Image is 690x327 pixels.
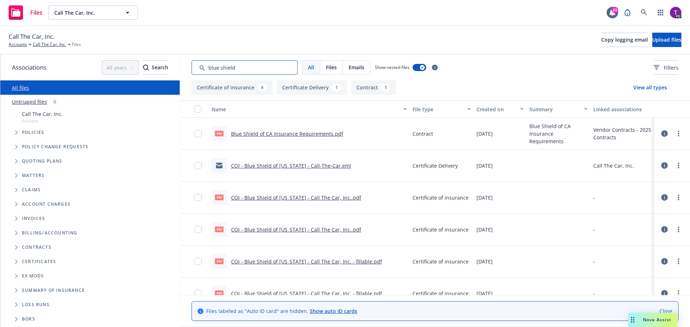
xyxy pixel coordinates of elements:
[529,106,579,113] div: Summary
[674,257,683,266] a: more
[643,317,671,323] span: Nova Assist
[670,7,681,18] img: photo
[206,307,357,315] span: Files labeled as "Auto ID card" are hidden.
[143,65,149,70] svg: Search
[9,41,27,48] a: Accounts
[192,60,298,75] input: Search by keyword...
[22,173,45,178] span: Matters
[12,98,47,106] a: Untriaged files
[381,84,391,92] div: 1
[628,313,677,327] button: Nova Assist
[413,226,469,233] span: Certificate of insurance
[628,313,637,327] div: Drag to move
[659,307,672,315] a: Close
[22,130,45,135] span: Policies
[231,130,343,137] a: Blue Shield of CA Insurance Requirements.pdf
[194,106,202,113] input: Select all
[209,101,410,118] button: Name
[194,290,202,297] input: Toggle Row Selected
[194,226,202,233] input: Toggle Row Selected
[12,63,46,72] span: Associations
[231,194,361,201] a: COI - Blue Shield of [US_STATE] - Call The Car, Inc..pdf
[351,80,396,95] button: Contract
[593,126,651,141] div: Vendor Contracts - 2025 Contracts
[22,202,70,206] span: Account charges
[22,110,63,118] span: Call The Car, Inc.
[326,64,337,71] span: Files
[674,193,683,202] a: more
[529,122,587,145] span: Blue Shield of CA Insurance Requirements
[194,258,202,265] input: Toggle Row Selected
[593,194,595,201] div: -
[474,101,527,118] button: Created on
[22,260,56,264] span: Certificates
[215,226,224,232] span: pdf
[192,80,272,95] button: Certificate of insurance
[215,195,224,200] span: pdf
[477,258,493,265] span: [DATE]
[590,101,654,118] button: Linked associations
[477,130,493,137] span: [DATE]
[231,226,361,233] a: COI - Blue Shield of [US_STATE] - Call The Car, Inc..pdf
[310,308,357,314] a: Show auto ID cards
[652,33,681,47] button: Upload files
[22,274,44,278] span: Ex Mods
[413,290,469,297] span: Certificate of insurance
[601,36,648,43] span: Copy logging email
[0,109,180,226] div: Tree Example
[9,32,54,41] span: Call The Car, Inc.
[22,145,88,149] span: Policy change requests
[477,290,493,297] span: [DATE]
[477,194,493,201] span: [DATE]
[212,106,399,113] div: Name
[231,258,382,265] a: COI - Blue Shield of [US_STATE] - Call The Car, Inc. - fillable.pdf
[22,245,51,249] span: Contracts
[215,258,224,264] span: pdf
[477,226,493,233] span: [DATE]
[22,303,50,307] span: Loss Runs
[12,84,29,91] a: All files
[637,5,651,20] a: Search
[601,33,648,47] button: Copy logging email
[653,5,668,20] a: Switch app
[654,60,678,75] button: Filters
[22,216,45,221] span: Invoices
[30,10,42,15] span: Files
[477,106,516,113] div: Created on
[143,61,168,74] div: Search
[593,162,634,169] div: Call The Car, Inc.
[194,194,202,201] input: Toggle Row Selected
[33,41,66,48] a: Call The Car, Inc.
[72,41,81,48] span: Files
[231,162,351,169] a: COI - Blue Shield of [US_STATE] - Call-The-Car.eml
[593,106,651,113] div: Linked associations
[22,118,63,124] span: Account
[143,60,168,75] button: SearchSearch
[413,106,463,113] div: File type
[215,290,224,296] span: pdf
[612,7,618,13] div: 23
[526,101,590,118] button: Summary
[410,101,473,118] button: File type
[674,161,683,170] a: more
[0,226,180,326] div: Folder Tree Example
[54,9,116,17] span: Call The Car, Inc.
[413,194,469,201] span: Certificate of insurance
[674,289,683,298] a: more
[652,36,681,43] span: Upload files
[215,131,224,136] span: pdf
[593,258,595,265] div: -
[413,162,458,169] span: Certificate Delivery
[622,80,678,95] button: View all types
[308,64,314,71] span: All
[375,64,410,70] span: Show nested files
[257,84,267,92] div: 4
[22,231,78,235] span: Billing/Accounting
[231,290,382,297] a: COI - Blue Shield of [US_STATE] - Call The Car, Inc. - fillable.pdf
[413,130,433,137] span: Contract
[349,64,364,71] span: Emails
[620,5,635,20] a: Report a Bug
[22,188,41,192] span: Claims
[674,129,683,138] a: more
[593,290,595,297] div: -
